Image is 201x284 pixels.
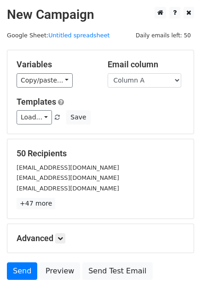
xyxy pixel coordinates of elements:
[82,262,152,280] a: Send Test Email
[40,262,80,280] a: Preview
[132,30,194,41] span: Daily emails left: 50
[7,32,110,39] small: Google Sheet:
[132,32,194,39] a: Daily emails left: 50
[17,59,94,70] h5: Variables
[7,262,37,280] a: Send
[17,148,184,159] h5: 50 Recipients
[17,198,55,209] a: +47 more
[7,7,194,23] h2: New Campaign
[66,110,90,124] button: Save
[48,32,109,39] a: Untitled spreadsheet
[17,110,52,124] a: Load...
[108,59,185,70] h5: Email column
[17,97,56,106] a: Templates
[17,73,73,88] a: Copy/paste...
[17,233,184,243] h5: Advanced
[17,164,119,171] small: [EMAIL_ADDRESS][DOMAIN_NAME]
[17,185,119,192] small: [EMAIL_ADDRESS][DOMAIN_NAME]
[155,240,201,284] iframe: Chat Widget
[17,174,119,181] small: [EMAIL_ADDRESS][DOMAIN_NAME]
